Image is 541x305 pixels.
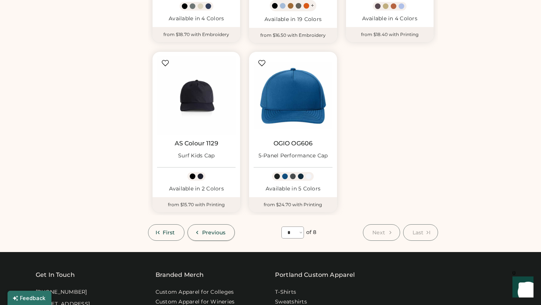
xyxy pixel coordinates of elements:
div: from $24.70 with Printing [249,197,337,212]
button: First [148,224,184,241]
a: OGIO OG606 [274,140,313,147]
a: T-Shirts [275,288,296,296]
div: Available in 5 Colors [254,185,332,193]
div: [PHONE_NUMBER] [36,288,87,296]
div: Available in 19 Colors [254,16,332,23]
iframe: Front Chat [505,271,538,303]
div: from $18.40 with Printing [346,27,434,42]
div: Available in 4 Colors [351,15,429,23]
button: Next [363,224,400,241]
div: + [311,2,314,10]
div: of 8 [306,229,316,236]
span: Previous [202,230,226,235]
span: First [163,230,175,235]
span: Last [413,230,423,235]
img: OGIO OG606 5-Panel Performance Cap [254,56,332,135]
div: from $16.50 with Embroidery [249,28,337,43]
div: from $15.70 with Printing [153,197,240,212]
div: Available in 2 Colors [157,185,236,193]
div: Branded Merch [156,270,204,279]
img: AS Colour 1129 Surf Kids Cap [157,56,236,135]
div: from $18.70 with Embroidery [153,27,240,42]
div: 5-Panel Performance Cap [258,152,328,160]
button: Previous [187,224,235,241]
div: Available in 4 Colors [157,15,236,23]
a: Portland Custom Apparel [275,270,355,279]
button: Last [403,224,438,241]
a: AS Colour 1129 [175,140,218,147]
a: Custom Apparel for Colleges [156,288,234,296]
div: Surf Kids Cap [178,152,215,160]
div: Get In Touch [36,270,75,279]
span: Next [372,230,385,235]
